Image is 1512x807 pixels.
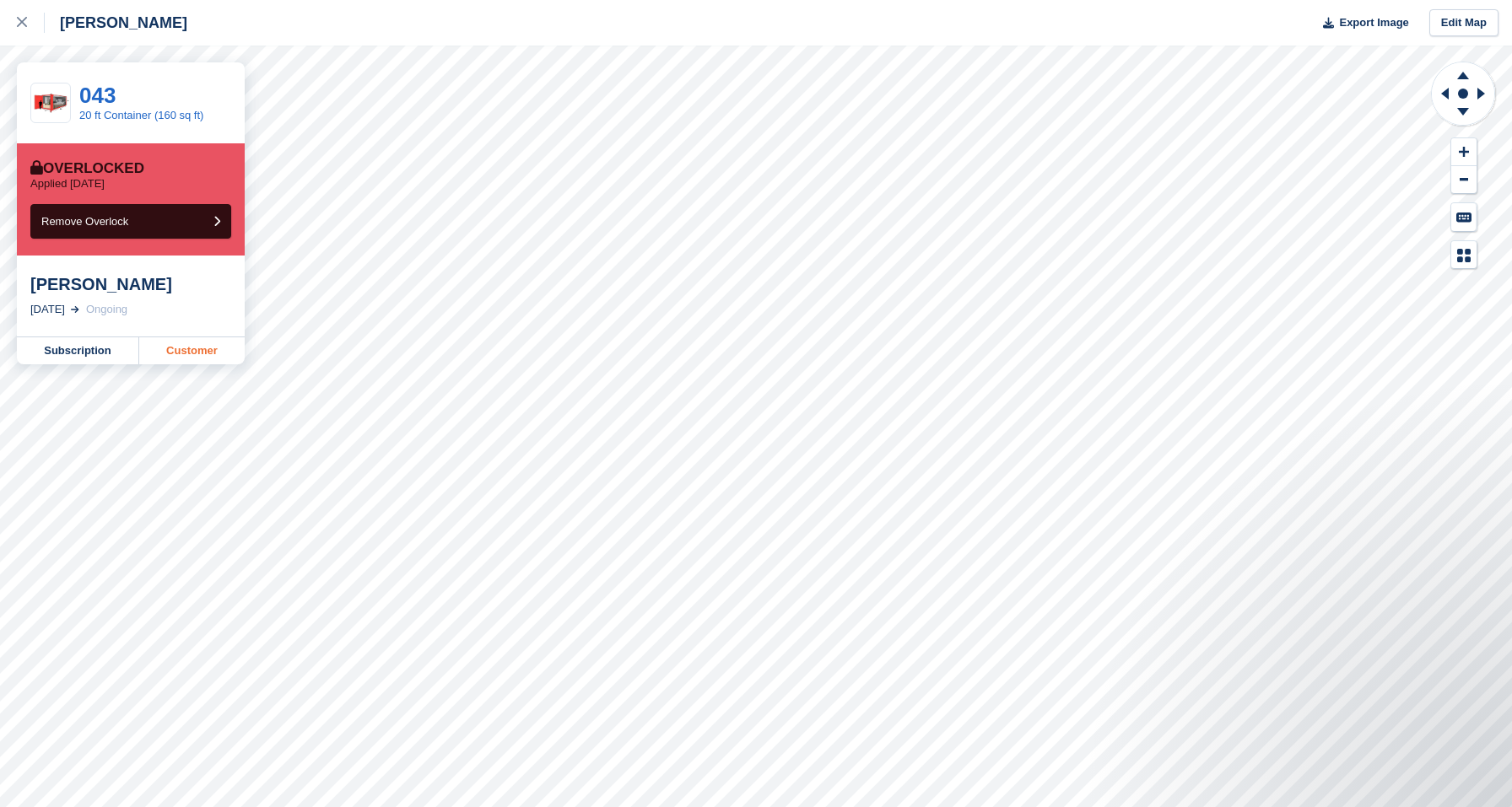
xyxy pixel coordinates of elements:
div: Ongoing [86,301,127,318]
a: 043 [79,83,116,108]
button: Export Image [1313,9,1409,37]
div: [DATE] [30,301,65,318]
button: Zoom In [1451,138,1477,166]
span: Export Image [1339,14,1408,31]
button: Zoom Out [1451,166,1477,194]
button: Remove Overlock [30,204,231,239]
div: Overlocked [30,160,144,177]
img: 20ftContainerDiagram.jpg [31,90,70,116]
button: Keyboard Shortcuts [1451,203,1477,231]
a: Edit Map [1429,9,1498,37]
div: [PERSON_NAME] [45,13,187,33]
a: Subscription [17,337,139,364]
a: 20 ft Container (160 sq ft) [79,109,203,121]
p: Applied [DATE] [30,177,105,191]
span: Remove Overlock [41,215,128,228]
a: Customer [139,337,245,364]
button: Map Legend [1451,241,1477,269]
img: arrow-right-light-icn-cde0832a797a2874e46488d9cf13f60e5c3a73dbe684e267c42b8395dfbc2abf.svg [71,306,79,313]
div: [PERSON_NAME] [30,274,231,294]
